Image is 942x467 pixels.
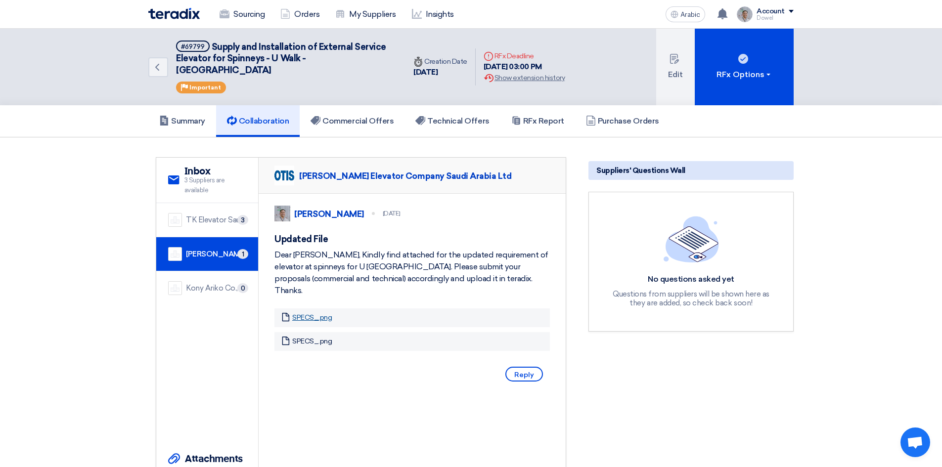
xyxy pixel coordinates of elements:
font: 1 [242,251,244,258]
img: company-name [168,213,182,227]
a: Sourcing [212,3,272,25]
font: 0 [241,285,245,292]
font: Sourcing [233,9,265,19]
font: 3 Suppliers are available [184,176,225,194]
img: company-name [168,281,182,295]
font: Questions from suppliers will be shown here as they are added, so check back soon! [613,290,769,307]
img: company-name [168,247,182,261]
font: [PERSON_NAME] [294,209,364,219]
font: Creation Date [424,57,467,66]
font: Commercial Offers [322,116,394,126]
img: IMG_1753965247717.jpg [737,6,753,22]
font: RFx Report [523,116,564,126]
font: Edit [668,70,683,79]
a: Commercial Offers [300,105,404,137]
a: SPECS_.png [292,313,332,322]
a: Insights [404,3,462,25]
font: Important [189,84,221,91]
font: No questions asked yet [648,274,734,284]
font: Insights [426,9,454,19]
font: Dear [PERSON_NAME], Kindly find attached for the updated requirement of elevator at spinneys for ... [274,250,548,295]
a: Summary [148,105,216,137]
font: #69799 [181,43,205,50]
h5: Supply and Installation of External Service Elevator for Spinneys - U Walk - Riyadh [176,41,394,76]
font: Purchase Orders [598,116,659,126]
img: Teradix logo [148,8,200,19]
a: Collaboration [216,105,300,137]
font: Supply and Installation of External Service Elevator for Spinneys - U Walk - [GEOGRAPHIC_DATA] [176,42,386,76]
font: Technical Offers [427,116,489,126]
font: Dowel [757,15,773,21]
font: Show extension history [494,74,565,82]
font: [DATE] [383,210,401,217]
font: [PERSON_NAME] Elevator Company Saudi Arabia Ltd [299,171,511,181]
font: RFx Options [717,70,764,79]
a: Purchase Orders [575,105,670,137]
font: Arabic [680,10,700,19]
font: My Suppliers [349,9,396,19]
a: My Suppliers [327,3,404,25]
button: RFx Options [695,29,794,105]
font: [DATE] 03:00 PM [484,62,542,71]
font: Reply [514,370,534,379]
font: [DATE] [413,68,438,77]
a: Technical Offers [404,105,500,137]
img: IMG_1753965247717.jpg [274,206,290,221]
font: Inbox [184,167,211,176]
font: Kony Ariko Co., Ltd. [186,284,252,293]
font: Account [757,7,785,15]
a: Orders [272,3,327,25]
button: Arabic [666,6,705,22]
font: RFx Deadline [494,52,534,60]
font: 3 [241,216,245,224]
font: Orders [294,9,319,19]
font: SPECS_.png [292,313,332,322]
img: empty_state_list.svg [664,216,719,262]
a: RFx Report [500,105,575,137]
button: Edit [656,29,695,105]
font: Suppliers' Questions Wall [596,166,685,175]
font: Collaboration [239,116,289,126]
font: Updated File [274,234,328,245]
a: SPECS_.png [292,337,332,346]
font: Summary [171,116,205,126]
a: Open chat [900,427,930,457]
font: Attachments [185,454,243,464]
font: [PERSON_NAME] Elevator Company Saudi Arabia Ltd [186,250,369,258]
font: TK Elevator Saudi Arabia Ltd [186,215,282,224]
